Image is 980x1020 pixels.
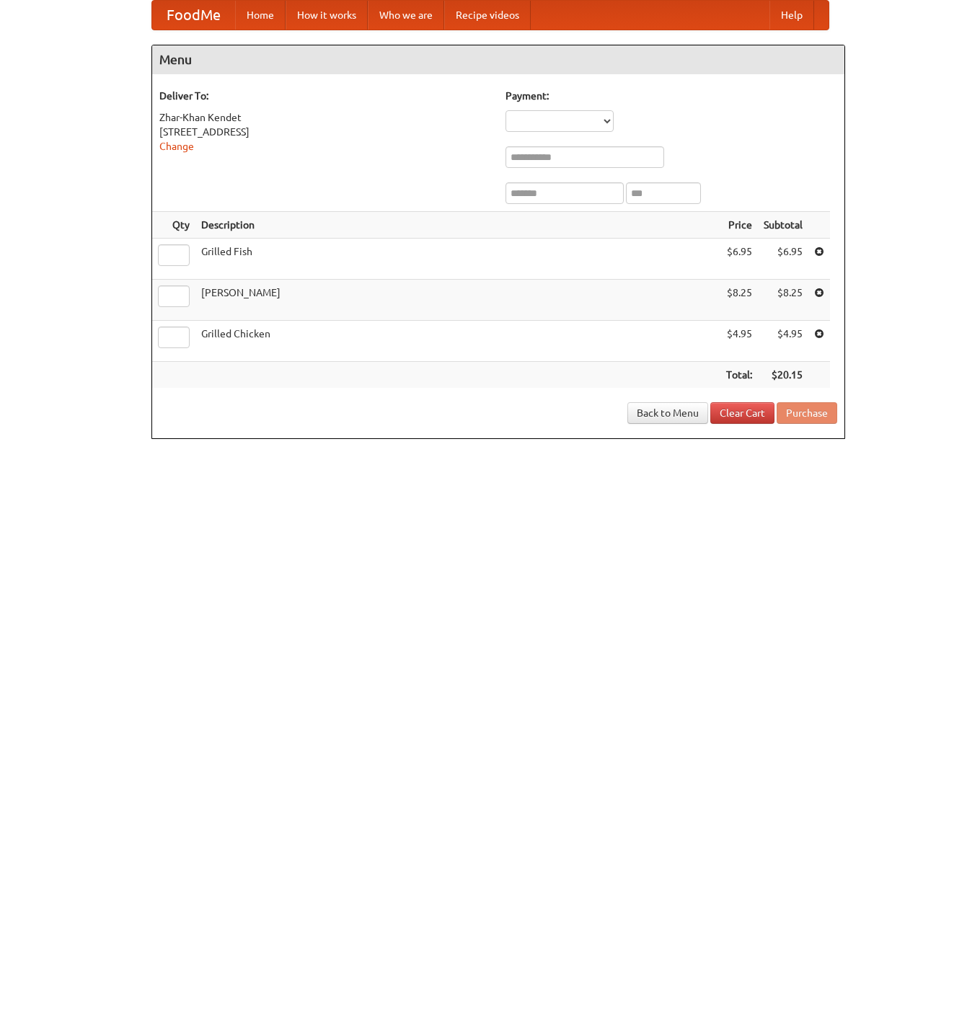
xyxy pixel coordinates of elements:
[152,212,195,239] th: Qty
[758,362,808,389] th: $20.15
[710,402,774,424] a: Clear Cart
[777,402,837,424] button: Purchase
[368,1,444,30] a: Who we are
[758,280,808,321] td: $8.25
[758,239,808,280] td: $6.95
[152,1,235,30] a: FoodMe
[159,141,194,152] a: Change
[195,212,720,239] th: Description
[627,402,708,424] a: Back to Menu
[286,1,368,30] a: How it works
[235,1,286,30] a: Home
[720,239,758,280] td: $6.95
[159,89,491,103] h5: Deliver To:
[195,321,720,362] td: Grilled Chicken
[152,45,844,74] h4: Menu
[720,212,758,239] th: Price
[444,1,531,30] a: Recipe videos
[720,321,758,362] td: $4.95
[758,321,808,362] td: $4.95
[195,239,720,280] td: Grilled Fish
[720,362,758,389] th: Total:
[506,89,837,103] h5: Payment:
[195,280,720,321] td: [PERSON_NAME]
[159,125,491,139] div: [STREET_ADDRESS]
[720,280,758,321] td: $8.25
[769,1,814,30] a: Help
[159,110,491,125] div: Zhar-Khan Kendet
[758,212,808,239] th: Subtotal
